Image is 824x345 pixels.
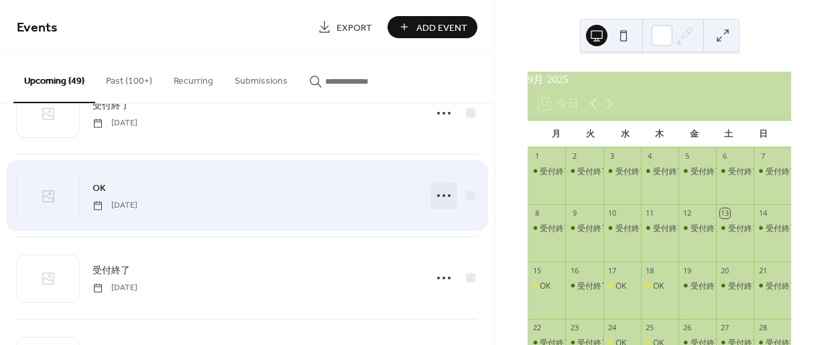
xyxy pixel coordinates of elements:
[728,280,760,291] div: 受付終了
[532,208,542,218] div: 8
[532,323,542,333] div: 22
[766,165,798,177] div: 受付終了
[13,54,95,103] button: Upcoming (49)
[308,16,382,38] a: Export
[569,323,579,333] div: 23
[711,121,746,147] div: 土
[645,208,655,218] div: 11
[754,222,791,234] div: 受付終了
[573,121,608,147] div: 火
[565,222,603,234] div: 受付終了
[528,222,565,234] div: 受付終了
[93,180,106,196] a: OK
[653,165,685,177] div: 受付終了
[603,280,641,291] div: OK
[540,280,550,291] div: OK
[691,222,723,234] div: 受付終了
[528,280,565,291] div: OK
[758,323,768,333] div: 28
[683,208,693,218] div: 12
[528,72,791,88] div: 9月 2025
[607,151,617,161] div: 3
[645,265,655,275] div: 18
[716,222,754,234] div: 受付終了
[607,208,617,218] div: 10
[641,165,679,177] div: 受付終了
[676,121,711,147] div: 金
[720,208,730,218] div: 13
[641,222,679,234] div: 受付終了
[565,165,603,177] div: 受付終了
[642,121,677,147] div: 木
[716,280,754,291] div: 受付終了
[683,151,693,161] div: 5
[540,165,572,177] div: 受付終了
[93,263,130,278] a: 受付終了
[679,280,716,291] div: 受付終了
[746,121,780,147] div: 日
[653,222,685,234] div: 受付終了
[565,280,603,291] div: 受付終了
[577,222,609,234] div: 受付終了
[93,117,137,129] span: [DATE]
[728,165,760,177] div: 受付終了
[224,54,298,102] button: Submissions
[569,151,579,161] div: 2
[93,200,137,212] span: [DATE]
[766,222,798,234] div: 受付終了
[691,280,723,291] div: 受付終了
[528,165,565,177] div: 受付終了
[603,222,641,234] div: 受付終了
[758,151,768,161] div: 7
[607,323,617,333] div: 24
[758,265,768,275] div: 21
[603,165,641,177] div: 受付終了
[95,54,163,102] button: Past (100+)
[645,151,655,161] div: 4
[577,165,609,177] div: 受付終了
[532,265,542,275] div: 15
[93,182,106,196] span: OK
[683,323,693,333] div: 26
[653,280,664,291] div: OK
[720,265,730,275] div: 20
[728,222,760,234] div: 受付終了
[758,208,768,218] div: 14
[754,165,791,177] div: 受付終了
[388,16,477,38] button: Add Event
[615,222,648,234] div: 受付終了
[766,280,798,291] div: 受付終了
[93,282,137,294] span: [DATE]
[163,54,224,102] button: Recurring
[93,98,130,113] a: 受付終了
[569,265,579,275] div: 16
[540,222,572,234] div: 受付終了
[416,21,467,35] span: Add Event
[679,165,716,177] div: 受付終了
[532,151,542,161] div: 1
[679,222,716,234] div: 受付終了
[607,121,642,147] div: 水
[17,15,58,41] span: Events
[716,165,754,177] div: 受付終了
[615,280,626,291] div: OK
[615,165,648,177] div: 受付終了
[645,323,655,333] div: 25
[641,280,679,291] div: OK
[569,208,579,218] div: 9
[577,280,609,291] div: 受付終了
[720,323,730,333] div: 27
[607,265,617,275] div: 17
[683,265,693,275] div: 19
[720,151,730,161] div: 6
[538,121,573,147] div: 月
[337,21,372,35] span: Export
[93,99,130,113] span: 受付終了
[754,280,791,291] div: 受付終了
[93,264,130,278] span: 受付終了
[691,165,723,177] div: 受付終了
